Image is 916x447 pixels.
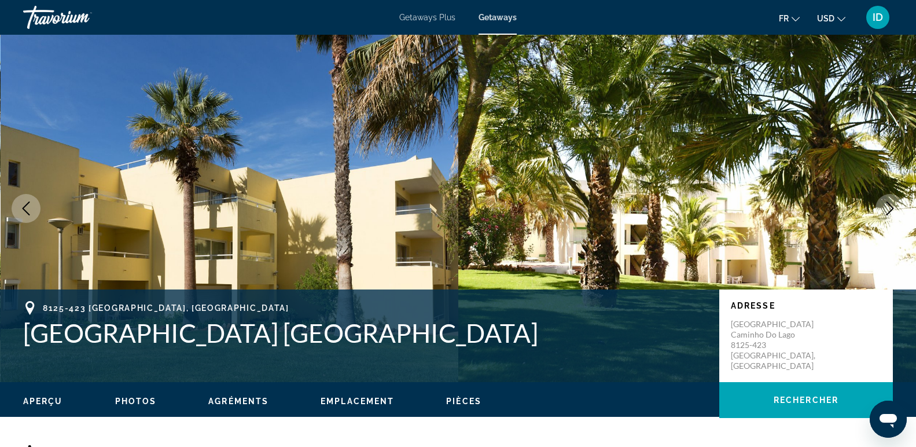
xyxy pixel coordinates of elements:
[875,194,904,223] button: Next image
[479,13,517,22] a: Getaways
[115,396,157,406] button: Photos
[208,396,268,406] button: Agréments
[870,401,907,438] iframe: Bouton de lancement de la fenêtre de messagerie
[399,13,455,22] a: Getaways Plus
[23,396,63,406] button: Aperçu
[774,395,838,405] span: Rechercher
[446,396,481,406] button: Pièces
[321,396,394,406] button: Emplacement
[719,382,893,418] button: Rechercher
[873,12,883,23] span: ID
[23,2,139,32] a: Travorium
[12,194,41,223] button: Previous image
[817,14,834,23] span: USD
[779,10,800,27] button: Change language
[23,318,708,348] h1: [GEOGRAPHIC_DATA] [GEOGRAPHIC_DATA]
[731,319,823,371] p: [GEOGRAPHIC_DATA] Caminho do Lago 8125-423 [GEOGRAPHIC_DATA], [GEOGRAPHIC_DATA]
[779,14,789,23] span: fr
[731,301,881,310] p: Adresse
[863,5,893,30] button: User Menu
[817,10,845,27] button: Change currency
[43,303,289,313] span: 8125-423 [GEOGRAPHIC_DATA], [GEOGRAPHIC_DATA]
